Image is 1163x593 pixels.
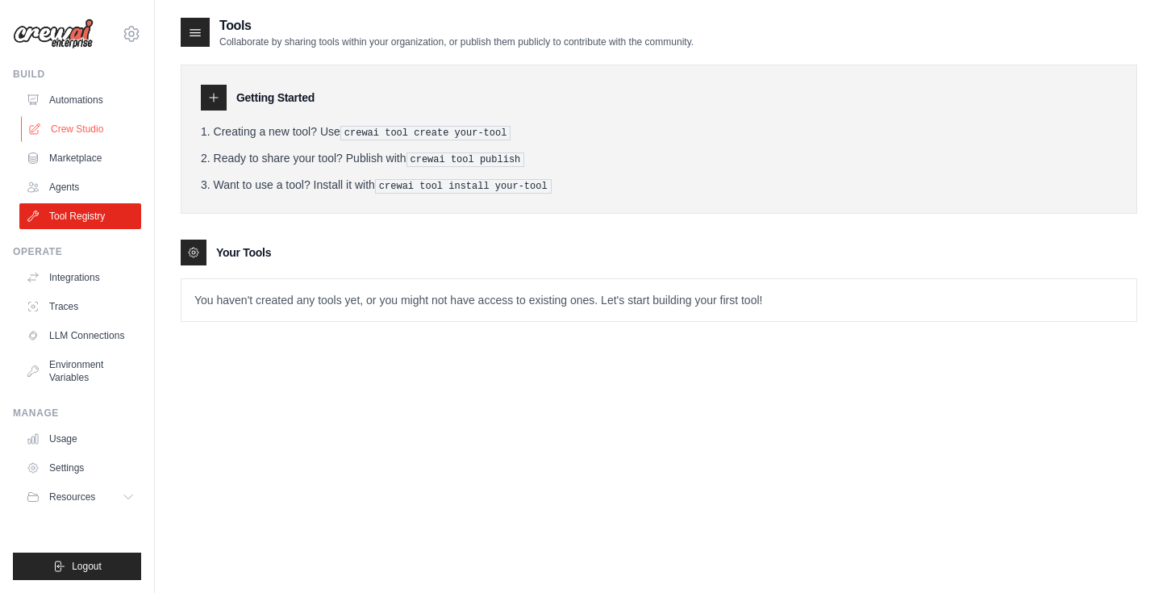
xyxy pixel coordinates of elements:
[340,126,511,140] pre: crewai tool create your-tool
[72,560,102,573] span: Logout
[13,19,94,49] img: Logo
[201,150,1117,167] li: Ready to share your tool? Publish with
[406,152,525,167] pre: crewai tool publish
[19,174,141,200] a: Agents
[236,90,315,106] h3: Getting Started
[13,407,141,420] div: Manage
[49,491,95,503] span: Resources
[13,553,141,580] button: Logout
[201,177,1117,194] li: Want to use a tool? Install it with
[19,323,141,349] a: LLM Connections
[19,265,141,290] a: Integrations
[181,279,1136,321] p: You haven't created any tools yet, or you might not have access to existing ones. Let's start bui...
[19,352,141,390] a: Environment Variables
[19,203,141,229] a: Tool Registry
[375,179,552,194] pre: crewai tool install your-tool
[19,87,141,113] a: Automations
[19,426,141,452] a: Usage
[19,145,141,171] a: Marketplace
[201,123,1117,140] li: Creating a new tool? Use
[19,484,141,510] button: Resources
[13,245,141,258] div: Operate
[19,455,141,481] a: Settings
[219,35,694,48] p: Collaborate by sharing tools within your organization, or publish them publicly to contribute wit...
[13,68,141,81] div: Build
[21,116,143,142] a: Crew Studio
[19,294,141,319] a: Traces
[216,244,271,261] h3: Your Tools
[219,16,694,35] h2: Tools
